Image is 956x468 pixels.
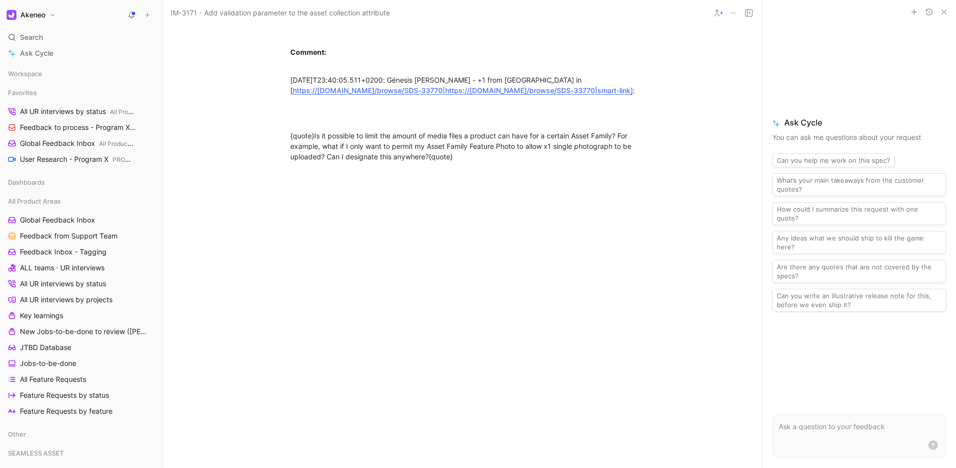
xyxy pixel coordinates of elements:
strong: Comment: [290,48,326,56]
span: Feature Requests by feature [20,406,113,416]
div: Favorites [4,85,158,100]
span: Workspace [8,69,42,79]
span: SEAMLESS ASSET [8,448,64,458]
h1: Akeneo [20,10,45,19]
div: All Product AreasGlobal Feedback InboxFeedback from Support TeamFeedback Inbox - TaggingALL teams... [4,194,158,419]
span: All Product Areas [110,108,158,116]
span: Feedback to process - Program X [20,122,137,133]
a: Feature Requests by feature [4,404,158,419]
span: New Jobs-to-be-done to review ([PERSON_NAME]) [20,327,147,337]
a: All UR interviews by statusAll Product Areas [4,104,158,119]
a: All UR interviews by status [4,276,158,291]
div: Dashboards [4,175,158,190]
button: Are there any quotes that are not covered by the specs? [772,260,946,283]
span: All UR interviews by status [20,279,106,289]
a: ALL teams · UR interviews [4,260,158,275]
p: You can ask me questions about your request [772,131,946,143]
div: SEAMLESS ASSET [4,446,158,461]
span: Key learnings [20,311,63,321]
span: Global Feedback Inbox [20,215,95,225]
span: Feature Requests by status [20,390,109,400]
span: Feedback Inbox - Tagging [20,247,107,257]
span: Search [20,31,43,43]
div: [DATE]T23:40:05.511+0200: Génesis [PERSON_NAME] - +1 from [GEOGRAPHIC_DATA] in [ : [290,75,635,96]
div: All Product Areas [4,194,158,209]
span: PROGRAM X [113,156,148,163]
span: Jobs-to-be-done [20,358,76,368]
a: Global Feedback Inbox [4,213,158,228]
span: All Feature Requests [20,374,86,384]
div: Other [4,427,158,445]
button: Can you help me work on this spec? [772,153,895,167]
div: Search [4,30,158,45]
a: Feedback to process - Program XPROGRAM X [4,120,158,135]
span: Global Feedback Inbox [20,138,134,149]
a: Jobs-to-be-done [4,356,158,371]
span: Ask Cycle [20,47,53,59]
span: Dashboards [8,177,45,187]
div: Other [4,427,158,442]
div: Dashboards [4,175,158,193]
a: https://[DOMAIN_NAME]/browse/SDS-33770|https://[DOMAIN_NAME]/browse/SDS-33770|smart-link] [293,86,633,95]
a: Global Feedback InboxAll Product Areas [4,136,158,151]
span: All UR interviews by projects [20,295,113,305]
span: Ask Cycle [772,117,946,128]
span: All Product Areas [8,196,61,206]
a: User Research - Program XPROGRAM X [4,152,158,167]
img: Akeneo [6,10,16,20]
span: Feedback from Support Team [20,231,118,241]
a: Feature Requests by status [4,388,158,403]
span: IM-3171 - Add validation parameter to the asset collection attribute [171,7,390,19]
button: How could I summarize this request with one quote? [772,202,946,225]
a: All Feature Requests [4,372,158,387]
button: What’s your main takeaways from the customer quotes? [772,173,946,196]
a: Key learnings [4,308,158,323]
span: All UR interviews by status [20,107,136,117]
span: Favorites [8,88,37,98]
div: SEAMLESS ASSET [4,446,158,464]
span: User Research - Program X [20,154,135,165]
a: JTBD Database [4,340,158,355]
a: Feedback from Support Team [4,229,158,243]
a: All UR interviews by projects [4,292,158,307]
span: ALL teams · UR interviews [20,263,105,273]
span: All Product Areas [99,140,147,147]
button: Can you write an illustrative release note for this, before we even ship it? [772,289,946,312]
span: JTBD Database [20,343,71,352]
div: {quote}Is it possible to limit the amount of media files a product can have for a certain Asset F... [290,130,635,162]
button: AkeneoAkeneo [4,8,58,22]
a: New Jobs-to-be-done to review ([PERSON_NAME]) [4,324,158,339]
a: Feedback Inbox - Tagging [4,244,158,259]
span: Other [8,429,26,439]
a: Ask Cycle [4,46,158,61]
button: Any ideas what we should ship to kill the game here? [772,231,946,254]
div: Workspace [4,66,158,81]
